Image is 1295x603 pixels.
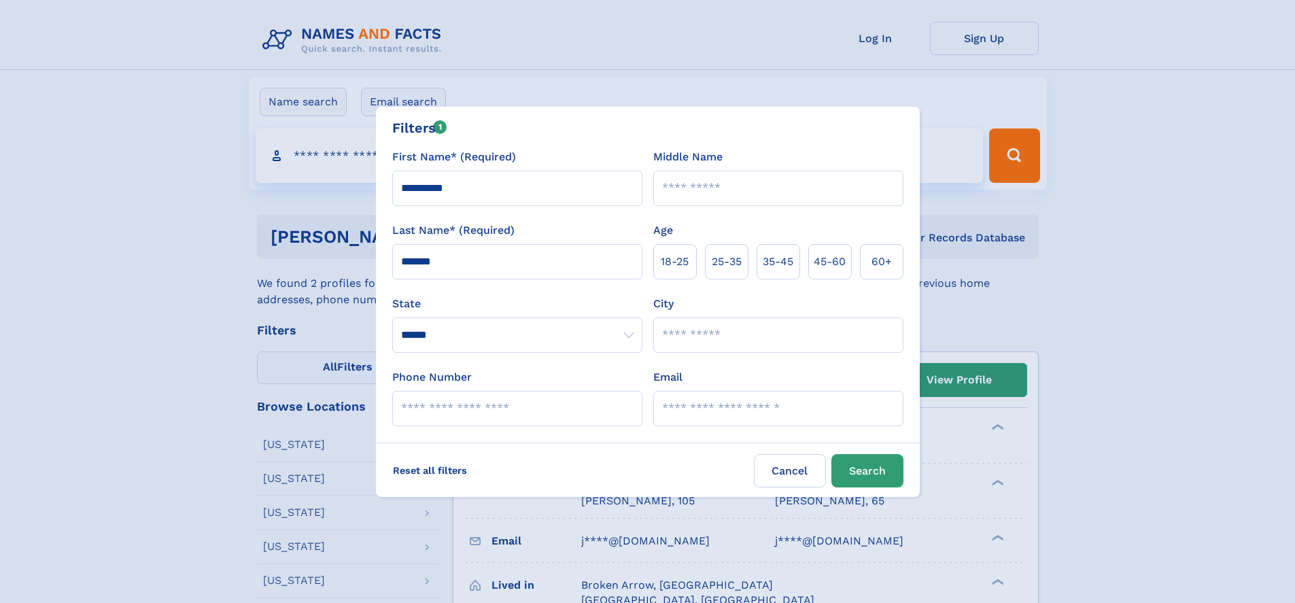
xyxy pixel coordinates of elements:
[763,254,793,270] span: 35‑45
[392,118,447,138] div: Filters
[814,254,846,270] span: 45‑60
[392,369,472,385] label: Phone Number
[392,222,515,239] label: Last Name* (Required)
[653,222,673,239] label: Age
[392,149,516,165] label: First Name* (Required)
[831,454,903,487] button: Search
[712,254,742,270] span: 25‑35
[384,454,476,487] label: Reset all filters
[392,296,642,312] label: State
[653,369,683,385] label: Email
[661,254,689,270] span: 18‑25
[653,149,723,165] label: Middle Name
[653,296,674,312] label: City
[754,454,826,487] label: Cancel
[871,254,892,270] span: 60+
